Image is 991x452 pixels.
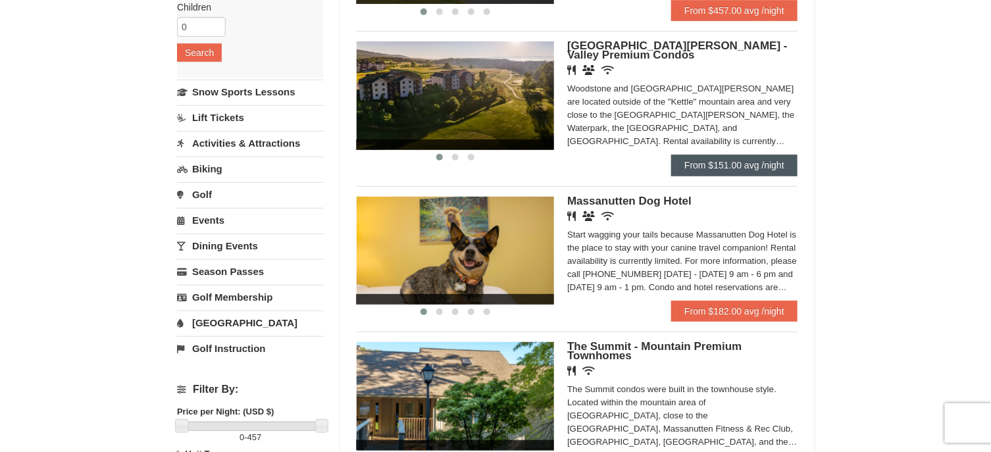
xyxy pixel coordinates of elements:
a: Golf Instruction [177,336,324,361]
a: Events [177,208,324,232]
a: Snow Sports Lessons [177,80,324,104]
i: Restaurant [567,65,576,75]
span: Massanutten Dog Hotel [567,195,692,207]
span: 457 [247,432,262,442]
button: Search [177,43,222,62]
a: Season Passes [177,259,324,284]
a: Golf Membership [177,285,324,309]
i: Restaurant [567,366,576,376]
i: Restaurant [567,211,576,221]
h4: Filter By: [177,384,324,395]
i: Banquet Facilities [582,65,595,75]
span: The Summit - Mountain Premium Townhomes [567,340,742,362]
i: Wireless Internet (free) [582,366,595,376]
a: Activities & Attractions [177,131,324,155]
a: [GEOGRAPHIC_DATA] [177,311,324,335]
a: From $182.00 avg /night [671,301,798,322]
div: Start wagging your tails because Massanutten Dog Hotel is the place to stay with your canine trav... [567,228,798,294]
a: Golf [177,182,324,207]
i: Wireless Internet (free) [601,211,614,221]
a: Dining Events [177,234,324,258]
div: Woodstone and [GEOGRAPHIC_DATA][PERSON_NAME] are located outside of the "Kettle" mountain area an... [567,82,798,148]
span: [GEOGRAPHIC_DATA][PERSON_NAME] - Valley Premium Condos [567,39,788,61]
i: Wireless Internet (free) [601,65,614,75]
i: Banquet Facilities [582,211,595,221]
span: 0 [240,432,244,442]
a: From $151.00 avg /night [671,155,798,176]
label: Children [177,1,314,14]
label: - [177,431,324,444]
strong: Price per Night: (USD $) [177,407,274,416]
a: Biking [177,157,324,181]
a: Lift Tickets [177,105,324,130]
div: The Summit condos were built in the townhouse style. Located within the mountain area of [GEOGRAP... [567,383,798,449]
